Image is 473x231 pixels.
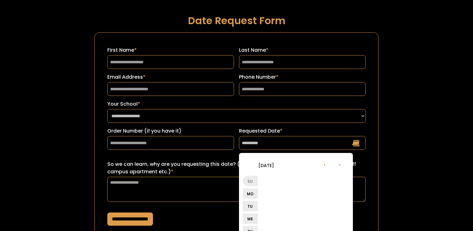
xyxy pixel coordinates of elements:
li: Mo [243,188,258,199]
li: Su [243,176,258,186]
label: So we can learn, why are you requesting this date? (ex: sorority recruitment, lease turn over for... [107,160,365,176]
label: Phone Number [239,73,366,81]
li: [DATE] [243,158,290,173]
li: › [332,157,347,172]
li: Tu [243,201,258,211]
label: First Name [107,46,234,54]
label: Last Name [239,46,366,54]
label: Email Address [107,73,234,81]
label: Order Number (if you have it) [107,127,234,135]
li: ‹ [317,157,332,172]
li: We [243,213,258,224]
h1: Date Request Form [94,15,378,26]
label: Requested Date [239,127,366,135]
label: Your School [107,100,365,108]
